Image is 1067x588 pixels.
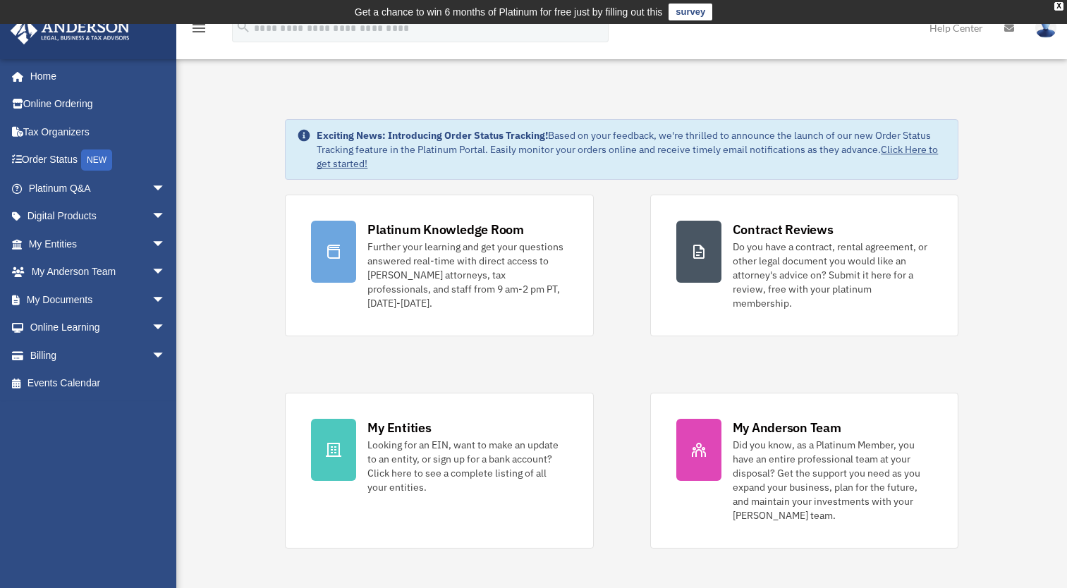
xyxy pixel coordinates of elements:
a: My Anderson Team Did you know, as a Platinum Member, you have an entire professional team at your... [650,393,958,549]
a: My Entities Looking for an EIN, want to make an update to an entity, or sign up for a bank accoun... [285,393,593,549]
div: close [1054,2,1063,11]
div: Get a chance to win 6 months of Platinum for free just by filling out this [355,4,663,20]
a: Events Calendar [10,369,187,398]
a: My Entitiesarrow_drop_down [10,230,187,258]
img: User Pic [1035,18,1056,38]
div: Contract Reviews [733,221,834,238]
a: My Anderson Teamarrow_drop_down [10,258,187,286]
span: arrow_drop_down [152,230,180,259]
span: arrow_drop_down [152,314,180,343]
a: Home [10,62,180,90]
a: survey [669,4,712,20]
a: Billingarrow_drop_down [10,341,187,369]
a: Online Ordering [10,90,187,118]
img: Anderson Advisors Platinum Portal [6,17,134,44]
div: My Entities [367,419,431,436]
div: Further your learning and get your questions answered real-time with direct access to [PERSON_NAM... [367,240,567,310]
strong: Exciting News: Introducing Order Status Tracking! [317,129,548,142]
span: arrow_drop_down [152,341,180,370]
a: Tax Organizers [10,118,187,146]
div: Based on your feedback, we're thrilled to announce the launch of our new Order Status Tracking fe... [317,128,946,171]
i: search [236,19,251,35]
div: Platinum Knowledge Room [367,221,524,238]
span: arrow_drop_down [152,258,180,287]
a: menu [190,25,207,37]
i: menu [190,20,207,37]
a: Online Learningarrow_drop_down [10,314,187,342]
span: arrow_drop_down [152,286,180,314]
div: Did you know, as a Platinum Member, you have an entire professional team at your disposal? Get th... [733,438,932,522]
a: Platinum Q&Aarrow_drop_down [10,174,187,202]
a: Digital Productsarrow_drop_down [10,202,187,231]
span: arrow_drop_down [152,202,180,231]
a: Click Here to get started! [317,143,938,170]
div: NEW [81,149,112,171]
a: Order StatusNEW [10,146,187,175]
div: Do you have a contract, rental agreement, or other legal document you would like an attorney's ad... [733,240,932,310]
div: Looking for an EIN, want to make an update to an entity, or sign up for a bank account? Click her... [367,438,567,494]
a: Platinum Knowledge Room Further your learning and get your questions answered real-time with dire... [285,195,593,336]
a: My Documentsarrow_drop_down [10,286,187,314]
span: arrow_drop_down [152,174,180,203]
a: Contract Reviews Do you have a contract, rental agreement, or other legal document you would like... [650,195,958,336]
div: My Anderson Team [733,419,841,436]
